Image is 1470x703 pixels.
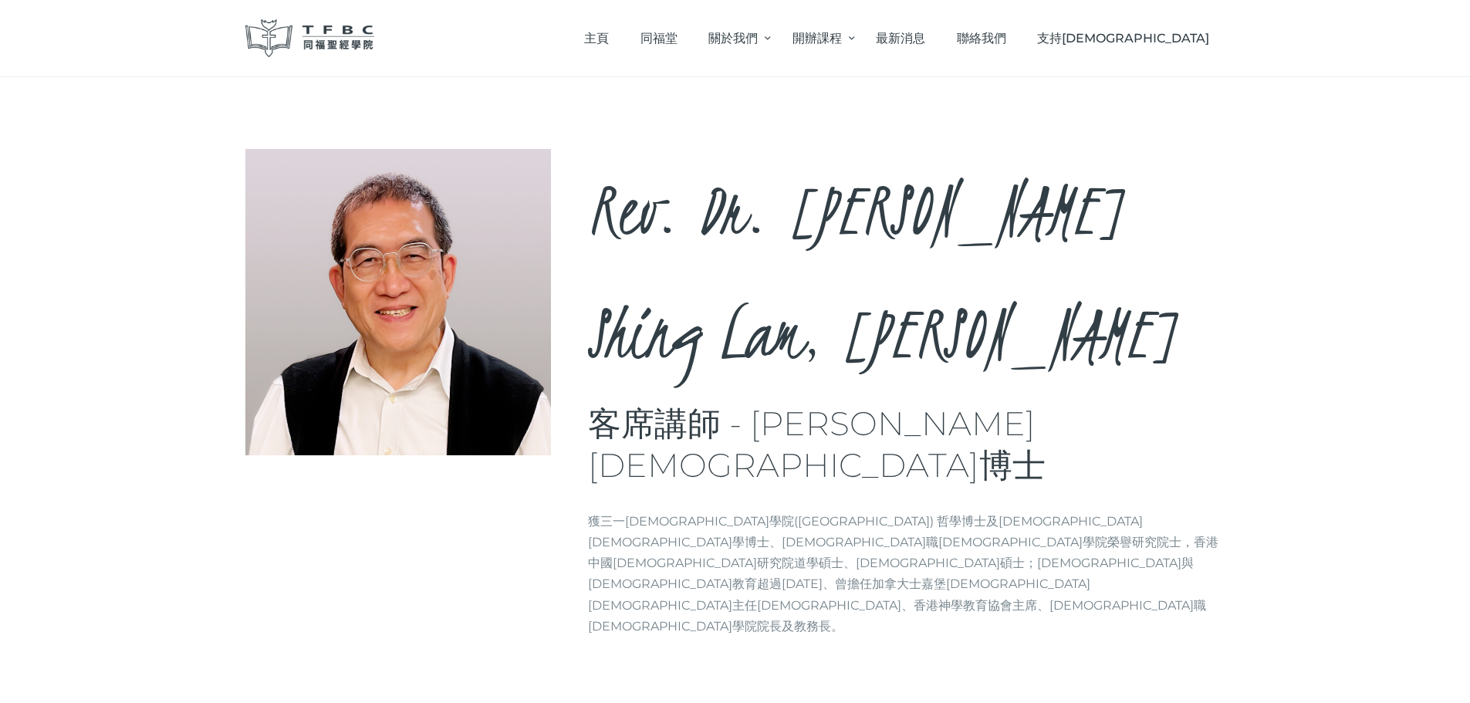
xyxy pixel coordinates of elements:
[624,15,693,61] a: 同福堂
[588,404,1225,486] h3: 客席講師 - [PERSON_NAME][DEMOGRAPHIC_DATA]博士
[245,149,552,455] img: Rev. Dr. Li Shing Lam, Derek
[569,15,625,61] a: 主頁
[957,31,1006,46] span: 聯絡我們
[1022,15,1225,61] a: 支持[DEMOGRAPHIC_DATA]
[245,19,375,57] img: 同福聖經學院 TFBC
[588,511,1225,637] p: 獲三一[DEMOGRAPHIC_DATA]學院([GEOGRAPHIC_DATA]) 哲學博士及[DEMOGRAPHIC_DATA][DEMOGRAPHIC_DATA]學博士、[DEMOGRAP...
[876,31,925,46] span: 最新消息
[640,31,678,46] span: 同福堂
[776,15,860,61] a: 開辦課程
[588,149,1225,396] h2: Rev. Dr. [PERSON_NAME] Shing Lam, [PERSON_NAME]
[708,31,758,46] span: 關於我們
[584,31,609,46] span: 主頁
[792,31,842,46] span: 開辦課程
[693,15,776,61] a: 關於我們
[941,15,1022,61] a: 聯絡我們
[1037,31,1209,46] span: 支持[DEMOGRAPHIC_DATA]
[860,15,941,61] a: 最新消息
